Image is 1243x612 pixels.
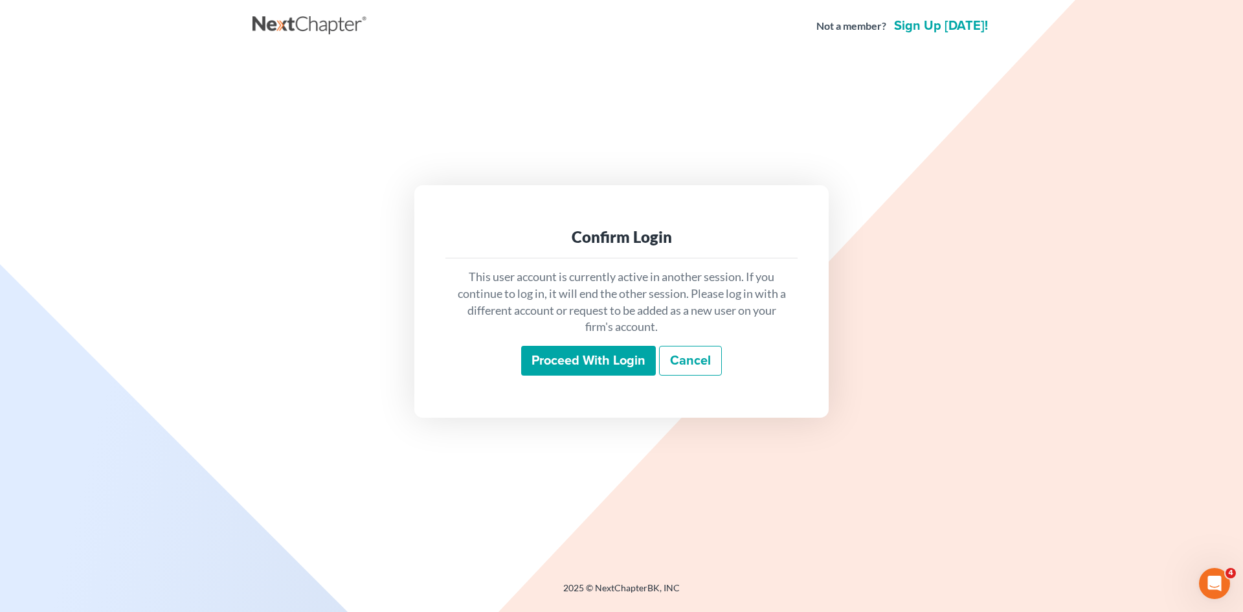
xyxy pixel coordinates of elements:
a: Sign up [DATE]! [891,19,991,32]
input: Proceed with login [521,346,656,376]
p: This user account is currently active in another session. If you continue to log in, it will end ... [456,269,787,335]
a: Cancel [659,346,722,376]
span: 4 [1226,568,1236,578]
div: 2025 © NextChapterBK, INC [252,582,991,605]
iframe: Intercom live chat [1199,568,1230,599]
div: Confirm Login [456,227,787,247]
strong: Not a member? [816,19,886,34]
